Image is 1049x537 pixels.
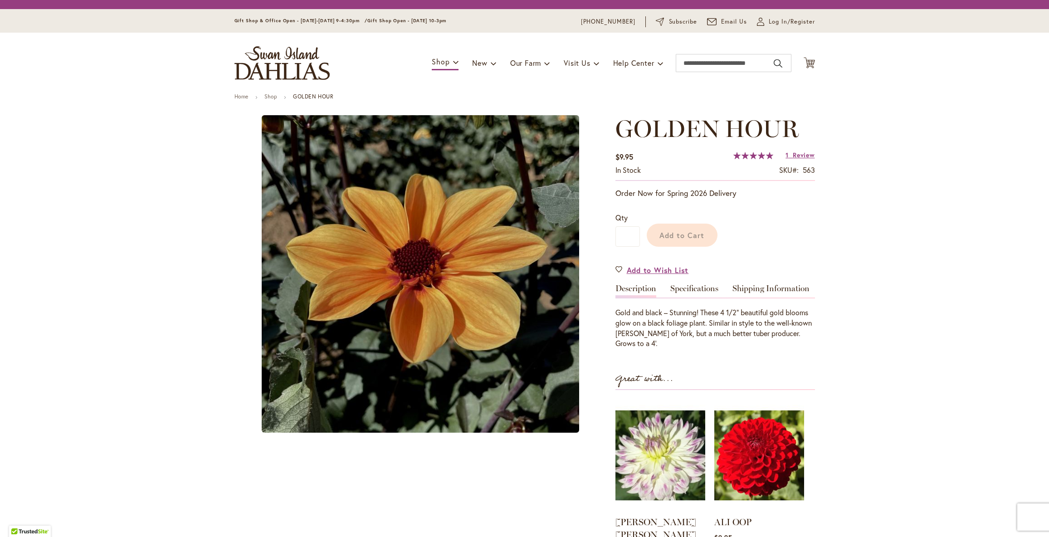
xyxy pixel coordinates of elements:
[627,265,689,275] span: Add to Wish List
[262,115,579,433] img: main product photo
[7,505,32,530] iframe: Launch Accessibility Center
[615,188,815,199] p: Order Now for Spring 2026 Delivery
[293,93,334,100] strong: GOLDEN HOUR
[615,308,815,349] p: Gold and black – Stunning! These 4 1/2” beautiful gold blooms glow on a black foliage plant. Simi...
[615,213,628,222] span: Qty
[786,151,789,159] span: 1
[615,399,705,512] img: MARGARET ELLEN
[367,18,446,24] span: Gift Shop Open - [DATE] 10-3pm
[669,17,698,26] span: Subscribe
[264,93,277,100] a: Shop
[670,284,718,298] a: Specifications
[615,114,799,143] span: GOLDEN HOUR
[234,93,249,100] a: Home
[721,17,747,26] span: Email Us
[615,371,673,386] strong: Great with...
[615,165,641,175] span: In stock
[234,18,368,24] span: Gift Shop & Office Open - [DATE]-[DATE] 9-4:30pm /
[472,58,487,68] span: New
[615,284,815,349] div: Detailed Product Info
[714,517,751,527] a: ALI OOP
[581,17,636,26] a: [PHONE_NUMBER]
[779,165,799,175] strong: SKU
[613,58,654,68] span: Help Center
[615,284,656,298] a: Description
[432,57,449,66] span: Shop
[707,17,747,26] a: Email Us
[615,265,689,275] a: Add to Wish List
[732,284,810,298] a: Shipping Information
[793,151,815,159] span: Review
[786,151,815,159] a: 1 Review
[564,58,590,68] span: Visit Us
[733,152,773,159] div: 100%
[234,46,330,80] a: store logo
[714,399,804,512] img: ALI OOP
[615,152,633,161] span: $9.95
[769,17,815,26] span: Log In/Register
[510,58,541,68] span: Our Farm
[757,17,815,26] a: Log In/Register
[656,17,697,26] a: Subscribe
[615,165,641,176] div: Availability
[803,165,815,176] div: 563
